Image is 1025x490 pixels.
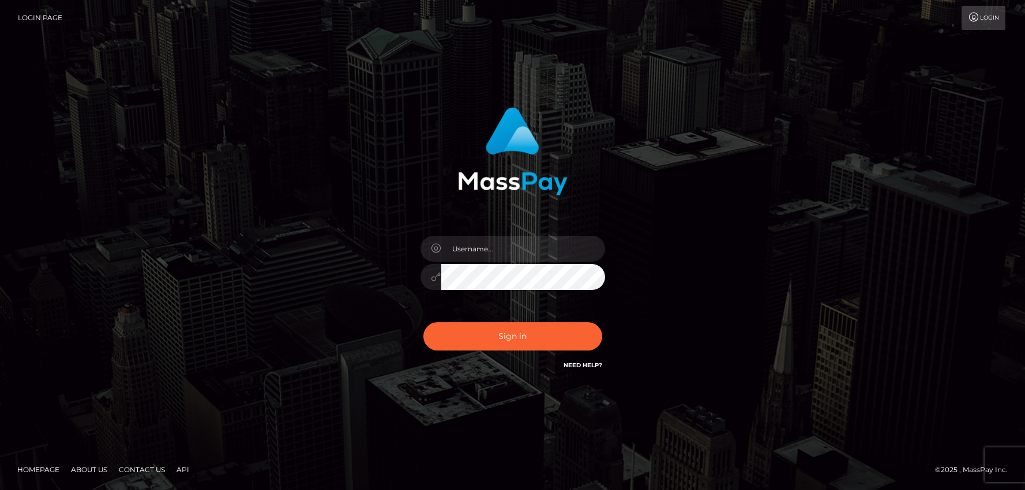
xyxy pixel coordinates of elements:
input: Username... [441,236,605,262]
a: Contact Us [114,461,170,478]
a: API [172,461,194,478]
a: Homepage [13,461,64,478]
a: Login [962,6,1005,30]
a: Login Page [18,6,62,30]
button: Sign in [423,322,602,350]
img: MassPay Login [458,107,568,195]
div: © 2025 , MassPay Inc. [935,463,1016,476]
a: Need Help? [564,361,602,369]
a: About Us [66,461,112,478]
